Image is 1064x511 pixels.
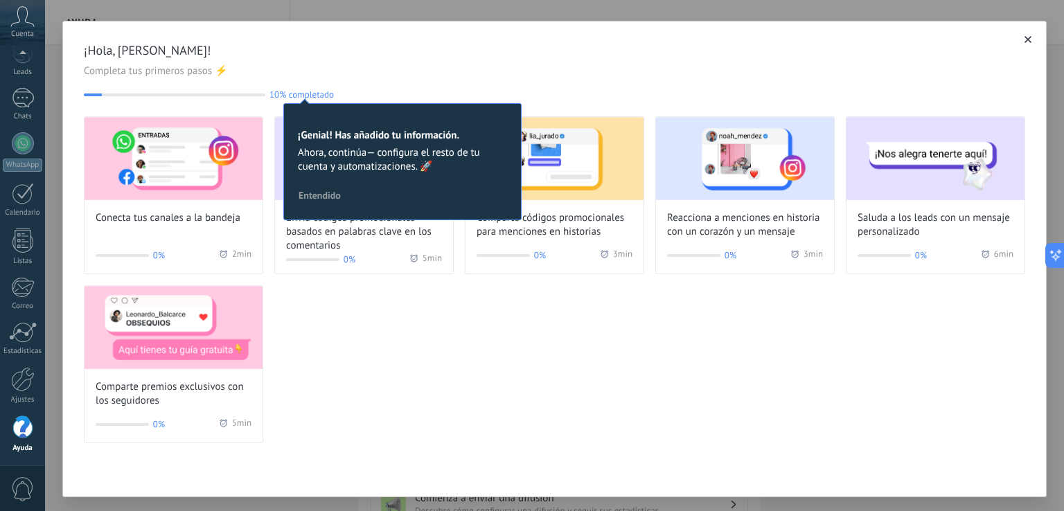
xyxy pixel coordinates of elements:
[96,380,251,408] span: Comparte premios exclusivos con los seguidores
[3,302,43,311] div: Correo
[3,208,43,217] div: Calendario
[858,211,1013,239] span: Saluda a los leads con un mensaje personalizado
[269,89,334,100] span: 10% completado
[667,211,823,239] span: Reacciona a menciones en historia con un corazón y un mensaje
[725,249,736,262] span: 0%
[534,249,546,262] span: 0%
[3,68,43,77] div: Leads
[846,117,1025,200] img: Greet leads with a custom message (Wizard onboarding modal)
[423,253,442,267] span: 5 min
[232,418,251,431] span: 5 min
[613,249,632,262] span: 3 min
[465,117,644,200] img: Share promo codes for story mentions
[84,64,1025,78] span: Completa tus primeros pasos ⚡
[292,185,347,206] button: Entendido
[656,117,834,200] img: React to story mentions with a heart and personalized message
[232,249,251,262] span: 2 min
[299,190,341,200] span: Entendido
[153,249,165,262] span: 0%
[85,286,263,369] img: Share exclusive rewards with followers
[286,211,442,253] span: Envía códigos promocionales basados en palabras clave en los comentarios
[3,257,43,266] div: Listas
[298,129,507,142] h2: ¡Genial! Has añadido tu información.
[3,159,42,172] div: WhatsApp
[96,211,240,225] span: Conecta tus canales a la bandeja
[298,146,507,174] span: Ahora, continúa— configura el resto de tu cuenta y automatizaciones. 🚀
[3,347,43,356] div: Estadísticas
[153,418,165,431] span: 0%
[275,117,453,200] img: Send promo codes based on keywords in comments (Wizard onboarding modal)
[477,211,632,239] span: Comparte códigos promocionales para menciones en historias
[3,395,43,404] div: Ajustes
[3,112,43,121] div: Chats
[3,444,43,453] div: Ayuda
[85,117,263,200] img: Connect your channels to the inbox
[915,249,927,262] span: 0%
[804,249,823,262] span: 3 min
[11,30,34,39] span: Cuenta
[84,42,1025,59] span: ¡Hola, [PERSON_NAME]!
[344,253,355,267] span: 0%
[994,249,1013,262] span: 6 min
